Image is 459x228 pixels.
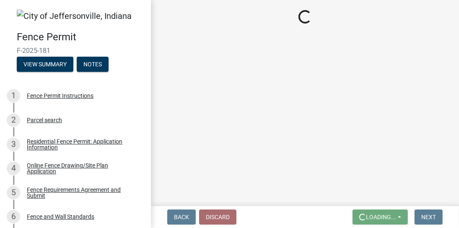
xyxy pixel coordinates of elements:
[7,113,20,127] div: 2
[17,10,132,22] img: City of Jeffersonville, Indiana
[366,214,396,220] span: Loading...
[17,31,144,43] h4: Fence Permit
[27,93,93,99] div: Fence Permit Instructions
[199,210,236,225] button: Discard
[77,61,109,68] wm-modal-confirm: Notes
[27,187,137,199] div: Fence Requirements Agreement and Submit
[415,210,443,225] button: Next
[421,214,436,220] span: Next
[7,162,20,175] div: 4
[167,210,196,225] button: Back
[17,47,134,55] span: F-2025-181
[27,117,62,123] div: Parcel search
[7,89,20,102] div: 1
[17,57,73,72] button: View Summary
[7,210,20,223] div: 6
[174,214,189,220] span: Back
[27,214,94,220] div: Fence and Wall Standards
[7,138,20,151] div: 3
[17,61,73,68] wm-modal-confirm: Summary
[77,57,109,72] button: Notes
[7,186,20,199] div: 5
[27,162,137,174] div: Online Fence Drawing/Site Plan Application
[353,210,408,225] button: Loading...
[27,139,137,150] div: Residential Fence Permit: Application Information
